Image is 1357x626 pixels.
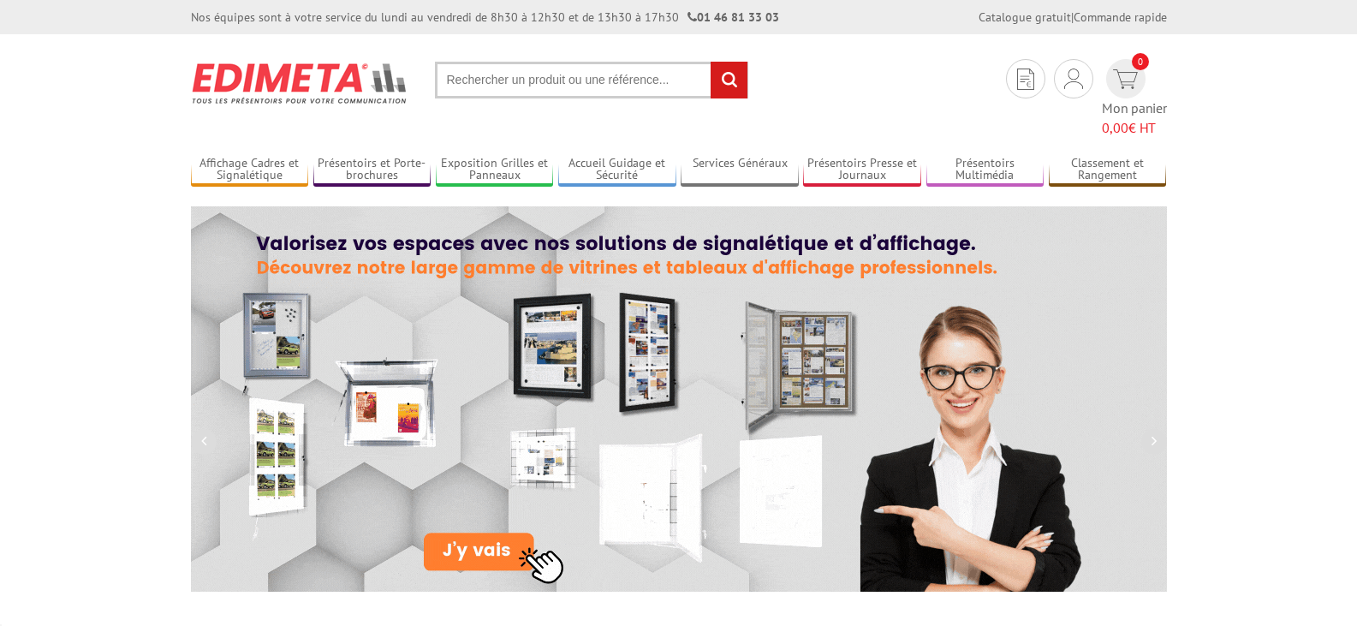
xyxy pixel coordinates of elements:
[1049,156,1167,184] a: Classement et Rangement
[1102,119,1128,136] span: 0,00
[711,62,747,98] input: rechercher
[435,62,748,98] input: Rechercher un produit ou une référence...
[1132,53,1149,70] span: 0
[191,51,409,115] img: Présentoir, panneau, stand - Edimeta - PLV, affichage, mobilier bureau, entreprise
[1064,69,1083,89] img: devis rapide
[191,156,309,184] a: Affichage Cadres et Signalétique
[681,156,799,184] a: Services Généraux
[1102,98,1167,138] span: Mon panier
[687,9,779,25] strong: 01 46 81 33 03
[1102,59,1167,138] a: devis rapide 0 Mon panier 0,00€ HT
[926,156,1045,184] a: Présentoirs Multimédia
[1074,9,1167,25] a: Commande rapide
[558,156,676,184] a: Accueil Guidage et Sécurité
[979,9,1071,25] a: Catalogue gratuit
[313,156,432,184] a: Présentoirs et Porte-brochures
[1113,69,1138,89] img: devis rapide
[979,9,1167,26] div: |
[803,156,921,184] a: Présentoirs Presse et Journaux
[191,9,779,26] div: Nos équipes sont à votre service du lundi au vendredi de 8h30 à 12h30 et de 13h30 à 17h30
[436,156,554,184] a: Exposition Grilles et Panneaux
[1017,69,1034,90] img: devis rapide
[1102,118,1167,138] span: € HT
